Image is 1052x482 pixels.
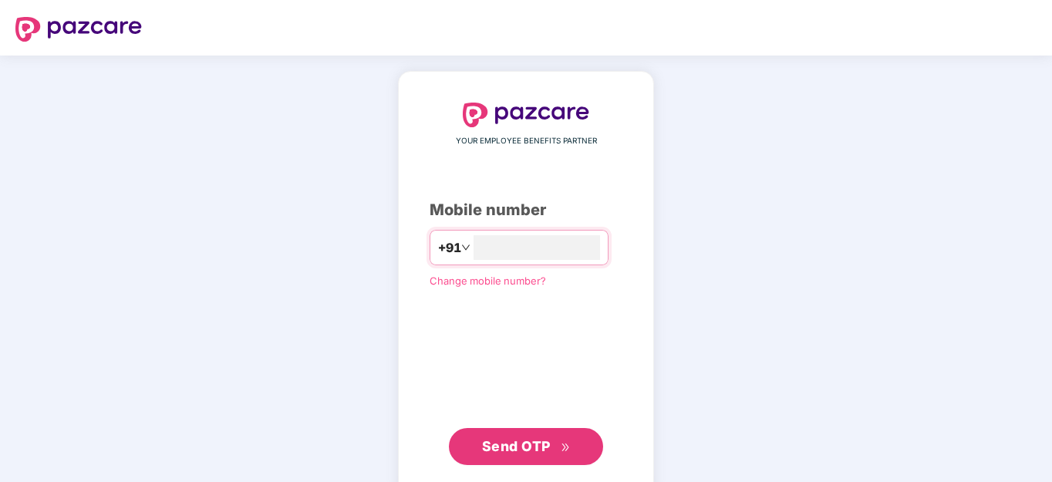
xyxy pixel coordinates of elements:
span: down [461,243,470,252]
span: +91 [438,238,461,258]
a: Change mobile number? [430,275,546,287]
img: logo [463,103,589,127]
span: Send OTP [482,438,551,454]
div: Mobile number [430,198,622,222]
span: YOUR EMPLOYEE BENEFITS PARTNER [456,135,597,147]
button: Send OTPdouble-right [449,428,603,465]
span: double-right [561,443,571,453]
img: logo [15,17,142,42]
